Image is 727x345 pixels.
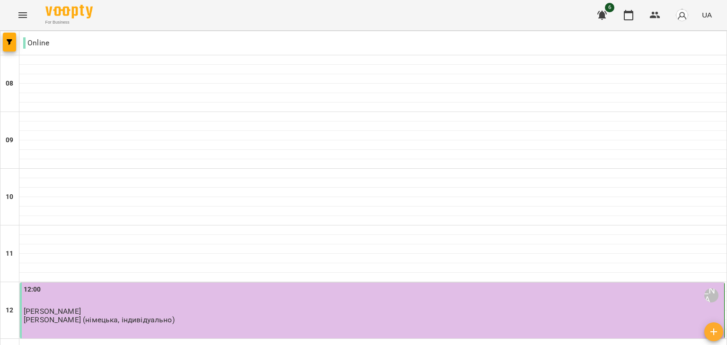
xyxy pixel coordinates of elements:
[24,316,175,324] p: [PERSON_NAME] (німецька, індивідуально)
[6,78,13,89] h6: 08
[6,305,13,316] h6: 12
[6,135,13,146] h6: 09
[11,4,34,26] button: Menu
[675,9,689,22] img: avatar_s.png
[605,3,614,12] span: 6
[704,288,718,302] div: Корнієць Анна (н)
[704,322,723,341] button: Створити урок
[45,5,93,18] img: Voopty Logo
[45,19,93,26] span: For Business
[24,285,41,295] label: 12:00
[6,192,13,202] h6: 10
[24,307,81,316] span: [PERSON_NAME]
[23,37,49,49] p: Online
[702,10,712,20] span: UA
[698,6,716,24] button: UA
[6,249,13,259] h6: 11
